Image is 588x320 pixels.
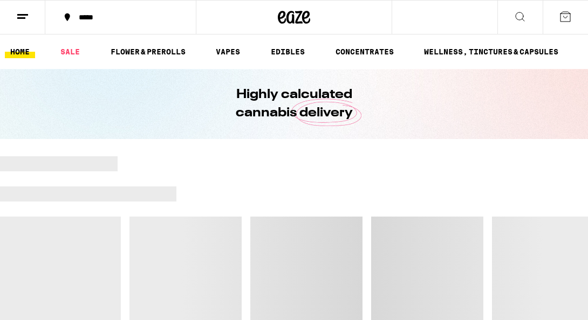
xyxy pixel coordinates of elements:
[210,45,245,58] a: VAPES
[330,45,399,58] a: CONCENTRATES
[5,45,35,58] a: HOME
[55,45,85,58] a: SALE
[419,45,564,58] a: WELLNESS, TINCTURES & CAPSULES
[265,45,310,58] a: EDIBLES
[205,86,383,122] h1: Highly calculated cannabis delivery
[105,45,191,58] a: FLOWER & PREROLLS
